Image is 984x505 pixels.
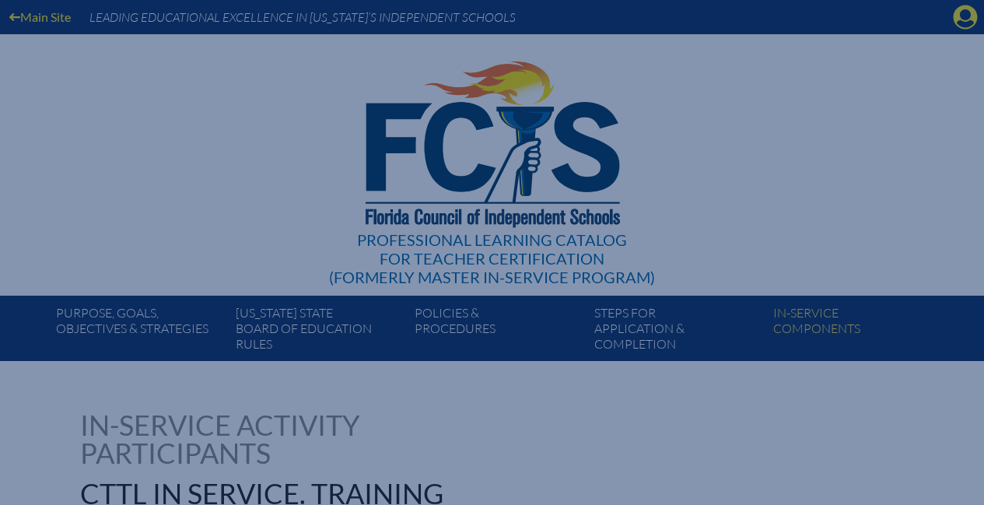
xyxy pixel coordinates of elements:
[50,302,229,361] a: Purpose, goals,objectives & strategies
[331,34,653,247] img: FCISlogo221.eps
[3,6,77,27] a: Main Site
[323,31,661,289] a: Professional Learning Catalog for Teacher Certification(formerly Master In-service Program)
[767,302,946,361] a: In-servicecomponents
[953,5,978,30] svg: Manage account
[588,302,767,361] a: Steps forapplication & completion
[380,249,604,268] span: for Teacher Certification
[80,411,394,467] h1: In-service Activity Participants
[329,230,655,286] div: Professional Learning Catalog (formerly Master In-service Program)
[229,302,408,361] a: [US_STATE] StateBoard of Education rules
[408,302,587,361] a: Policies &Procedures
